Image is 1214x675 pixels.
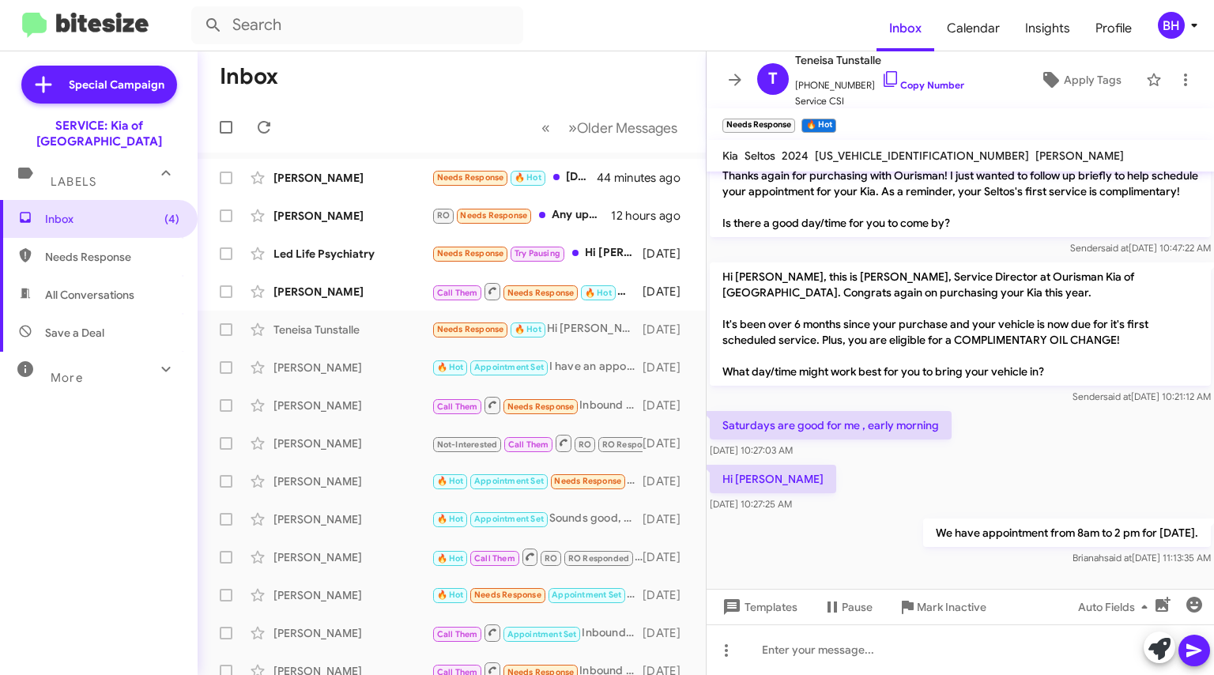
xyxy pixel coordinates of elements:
span: Templates [719,593,797,621]
div: Hi [PERSON_NAME] [432,320,643,338]
p: Hi [PERSON_NAME], this is [PERSON_NAME], Service Director at Ourisman Kia of [GEOGRAPHIC_DATA]. C... [710,262,1211,386]
span: Needs Response [437,248,504,258]
p: We have appointment from 8am to 2 pm for [DATE]. [923,519,1211,547]
div: THIS APP IS TEXT ONLY. iF YOU WANT TO SPEAK WITH SOMEONE PPLEASE CALL THE STORE. [432,547,643,567]
span: 🔥 Hot [437,590,464,600]
span: Needs Response [507,402,575,412]
button: Auto Fields [1065,593,1167,621]
div: [PERSON_NAME] [273,587,432,603]
div: Liked “Okay, safe travels and I'll contact you when you're back in town.” [432,433,643,453]
a: Calendar [934,6,1012,51]
h1: Inbox [220,64,278,89]
span: RO Responded [602,439,663,450]
span: [DATE] 10:27:03 AM [710,444,793,456]
span: « [541,118,550,138]
a: Special Campaign [21,66,177,104]
span: Pause [842,593,873,621]
span: Seltos [745,149,775,163]
p: Hello Teneisa this is [PERSON_NAME] at Ourisman Kia of [GEOGRAPHIC_DATA]. Thanks again for purcha... [710,130,1211,237]
div: [DATE] [643,360,693,375]
span: [DATE] 10:27:25 AM [710,498,792,510]
div: [PERSON_NAME] [273,436,432,451]
span: Sender [DATE] 10:21:12 AM [1073,390,1211,402]
span: [PHONE_NUMBER] [795,70,964,93]
span: More [51,371,83,385]
nav: Page navigation example [533,111,687,144]
span: RO [437,210,450,221]
span: RO Responded [568,553,629,564]
input: Search [191,6,523,44]
span: Needs Response [437,324,504,334]
span: Mark Inactive [917,593,986,621]
span: Auto Fields [1078,593,1154,621]
span: Labels [51,175,96,189]
span: Service CSI [795,93,964,109]
span: Needs Response [437,172,504,183]
div: [PERSON_NAME] [273,511,432,527]
div: BH [1158,12,1185,39]
span: Needs Response [507,288,575,298]
span: 🔥 Hot [585,288,612,298]
div: [DATE] [643,322,693,337]
div: [DATE] [643,511,693,527]
small: Needs Response [722,119,795,133]
span: 🔥 Hot [437,514,464,524]
span: RO [579,439,591,450]
div: Ok would you match a full synthetic oil change + tire rotation + filter $70? Mr. Tire in [GEOGRAP... [432,586,643,604]
div: [PERSON_NAME] [273,549,432,565]
div: Ok. Is [DATE] at 10 am available? [432,281,643,301]
div: Teneisa Tunstalle [273,322,432,337]
span: Save a Deal [45,325,104,341]
div: I have an appointment [DATE] [432,358,643,376]
span: Call Them [437,629,478,639]
a: Copy Number [881,79,964,91]
span: said at [1101,242,1129,254]
div: [PERSON_NAME] [273,284,432,300]
span: 2024 [782,149,809,163]
button: Previous [532,111,560,144]
span: Call Them [437,402,478,412]
span: Appointment Set [474,476,544,486]
div: [DATE] [643,284,693,300]
span: Insights [1012,6,1083,51]
div: Hey [PERSON_NAME], turned the Telluride on this morning and the engine started but the instrument... [432,472,643,490]
span: Appointment Set [552,590,621,600]
div: Led Life Psychiatry [273,246,432,262]
span: Call Them [474,553,515,564]
a: Profile [1083,6,1144,51]
button: Apply Tags [1022,66,1138,94]
p: Saturdays are good for me , early morning [710,411,952,439]
span: Appointment Set [507,629,577,639]
button: Templates [707,593,810,621]
div: Inbound Call [432,623,643,643]
p: Hi [PERSON_NAME] [710,465,836,493]
span: All Conversations [45,287,134,303]
span: Brianah [DATE] 11:13:35 AM [1073,552,1211,564]
div: Any update on this? Is there a way to contact [PERSON_NAME] directly? [432,206,611,224]
div: [PERSON_NAME] [273,625,432,641]
div: [PERSON_NAME] [273,398,432,413]
span: Needs Response [554,476,621,486]
span: Older Messages [577,119,677,137]
span: Kia [722,149,738,163]
span: Call Them [508,439,549,450]
span: Apply Tags [1064,66,1122,94]
div: [PERSON_NAME] [273,170,432,186]
div: [DATE] [643,398,693,413]
div: Hi [PERSON_NAME]. Probably not til next week. Kids on summer break this week [432,244,643,262]
span: Needs Response [460,210,527,221]
div: [PERSON_NAME] [273,473,432,489]
span: 🔥 Hot [437,476,464,486]
span: Needs Response [474,590,541,600]
span: said at [1103,390,1131,402]
span: said at [1104,552,1132,564]
span: RO [545,553,557,564]
div: [DATE] [643,436,693,451]
span: [PERSON_NAME] [1035,149,1124,163]
span: 🔥 Hot [437,362,464,372]
button: Next [559,111,687,144]
span: Inbox [45,211,179,227]
div: [PERSON_NAME] [273,208,432,224]
div: [DATE] [643,549,693,565]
